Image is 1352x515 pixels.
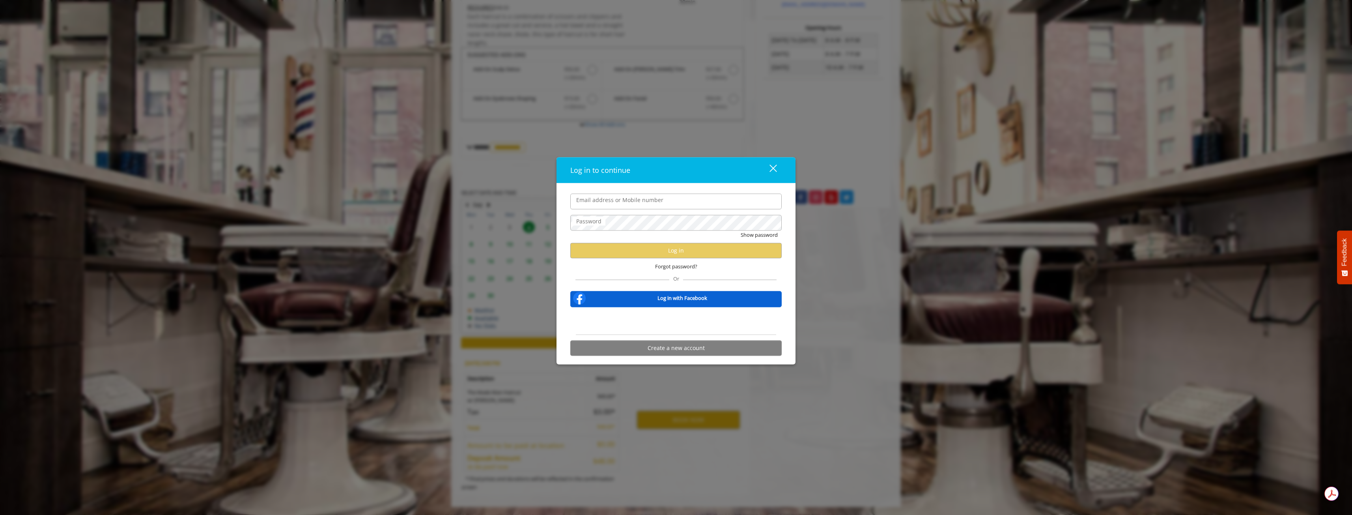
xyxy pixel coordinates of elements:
input: Email address or Mobile number [570,193,782,209]
b: Log in with Facebook [657,294,707,302]
span: Feedback [1341,238,1348,266]
img: facebook-logo [571,290,587,306]
label: Email address or Mobile number [572,195,667,204]
input: Password [570,215,782,230]
button: Feedback - Show survey [1337,230,1352,284]
iframe: Sign in with Google Button [632,312,720,330]
span: Or [669,275,683,282]
button: close dialog [755,162,782,178]
div: close dialog [760,164,776,176]
label: Password [572,217,605,225]
button: Log in [570,243,782,258]
button: Show password [741,230,778,239]
span: Log in to continue [570,165,630,174]
span: Forgot password? [655,262,697,270]
button: Create a new account [570,340,782,356]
